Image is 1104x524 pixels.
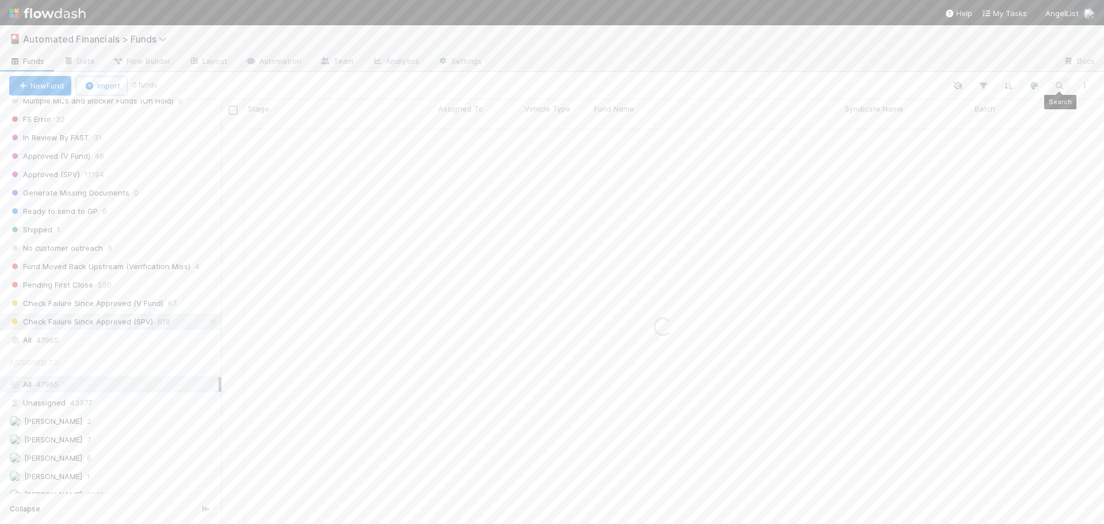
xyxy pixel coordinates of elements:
span: 0 [108,241,112,255]
img: avatar_df83acd9-d480-4d6e-a150-67f005a3ea0d.png [9,415,21,427]
span: No customer outreach [9,241,103,255]
span: Generate Missing Documents [9,186,129,200]
img: avatar_574f8970-b283-40ff-a3d7-26909d9947cc.png [9,489,21,500]
span: Check Failure Since Approved (SPV) [9,315,153,329]
a: Docs [1054,53,1104,71]
small: 0 funds [132,80,158,90]
span: In Review By FAST [9,131,89,145]
a: Automation [236,53,310,71]
button: NewFund [9,76,71,95]
input: Toggle All Rows Selected [229,106,237,114]
span: [PERSON_NAME] [24,435,82,444]
span: 1 [57,223,60,237]
span: Approved (V Fund) [9,149,90,163]
span: 0 [102,204,107,219]
div: Help [945,7,972,19]
span: 7 [87,433,91,447]
span: 47965 [36,380,59,389]
a: Flow Builder [103,53,179,71]
a: Data [54,53,103,71]
img: avatar_dbacaa61-7a5b-4cd3-8dce-10af25fe9829.png [9,452,21,464]
span: 2 [87,414,91,429]
span: Assigned To [438,103,483,114]
span: [PERSON_NAME] [24,416,82,426]
span: Fund Moved Back Upstream (Verification Miss) [9,259,190,274]
span: 32 [56,112,65,127]
img: avatar_0eb624cc-0333-4941-8870-37d0368512e2.png [9,471,21,482]
span: Shipped [9,223,52,237]
span: FS Error [9,112,51,127]
span: Syndicate Name [845,103,903,114]
span: Approved (SPV) [9,167,80,182]
span: 31 [94,131,102,145]
span: 0 [178,94,183,108]
span: Ready to send to GP [9,204,98,219]
span: 🎴 [9,34,21,44]
span: 6 [87,451,91,465]
div: All [9,333,218,347]
span: [PERSON_NAME] [24,490,82,499]
span: [PERSON_NAME] [24,472,82,481]
span: Check Failure Since Approved (V Fund) [9,296,163,311]
span: Assigned To [9,351,59,374]
span: 618 [158,315,170,329]
span: 1 [87,469,90,484]
span: 43377 [70,396,92,410]
span: 550 [98,278,112,292]
span: Fund Name [594,103,634,114]
span: Stage [248,103,269,114]
span: My Tasks [982,9,1027,18]
span: 47965 [36,333,59,347]
span: [PERSON_NAME] [24,453,82,462]
span: 46 [95,149,104,163]
a: Layout [179,53,236,71]
span: Pending First Close [9,278,93,292]
span: 3951 [87,488,104,502]
span: Automated Financials > Funds [23,33,172,45]
img: avatar_574f8970-b283-40ff-a3d7-26909d9947cc.png [1083,8,1095,20]
span: 11194 [85,167,104,182]
a: Team [310,53,363,71]
a: Settings [428,53,491,71]
span: Funds [9,55,45,67]
div: All [9,377,218,392]
span: 0 [134,186,139,200]
a: Analytics [363,53,428,71]
img: logo-inverted-e16ddd16eac7371096b0.svg [9,3,86,23]
img: avatar_a3f4375a-141d-47ac-a212-32189532ae09.png [9,434,21,445]
span: Flow Builder [113,55,170,67]
div: Unassigned [9,396,218,410]
span: Collapse [10,504,40,514]
span: 4 [195,259,200,274]
span: Vehicle Type [524,103,570,114]
button: Import [76,76,128,95]
a: My Tasks [982,7,1027,19]
span: AngelList [1045,9,1079,18]
span: Multiple MCs and Blocker Funds (On Hold) [9,94,174,108]
span: Batch [975,103,995,114]
span: 67 [168,296,177,311]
